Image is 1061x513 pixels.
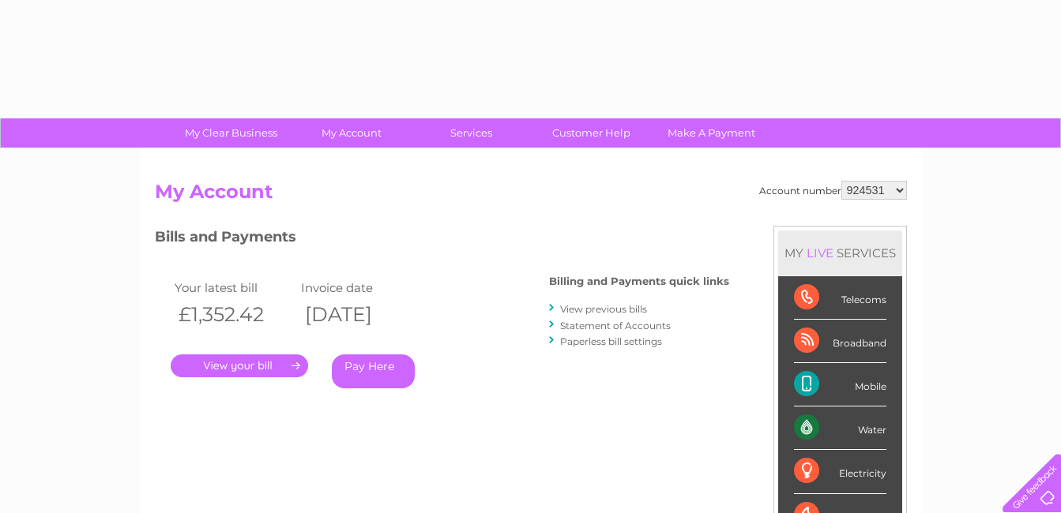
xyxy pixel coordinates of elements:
th: £1,352.42 [171,298,297,331]
div: LIVE [803,245,837,260]
th: [DATE] [297,298,423,331]
a: . [171,354,308,377]
div: MY SERVICES [778,230,902,275]
a: Services [406,118,536,148]
div: Mobile [794,363,886,406]
div: Account number [759,181,907,200]
div: Water [794,406,886,450]
a: My Account [286,118,416,148]
td: Invoice date [297,277,423,298]
div: Electricity [794,450,886,493]
h3: Bills and Payments [155,226,729,253]
h4: Billing and Payments quick links [549,275,729,287]
a: My Clear Business [166,118,296,148]
div: Telecoms [794,276,886,320]
a: Make A Payment [646,118,777,148]
a: Statement of Accounts [560,320,671,331]
h2: My Account [155,181,907,211]
a: Paperless bill settings [560,335,662,347]
a: Customer Help [526,118,657,148]
a: View previous bills [560,303,647,315]
a: Pay Here [332,354,415,388]
td: Your latest bill [171,277,297,298]
div: Broadband [794,320,886,363]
